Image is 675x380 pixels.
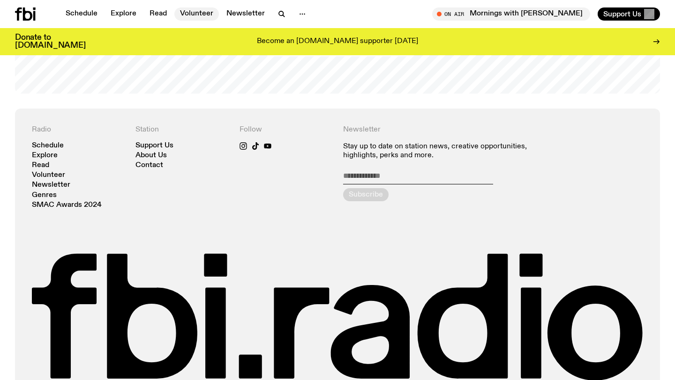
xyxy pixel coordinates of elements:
[603,10,641,18] span: Support Us
[432,7,590,21] button: On AirMornings with [PERSON_NAME]
[240,125,332,134] h4: Follow
[32,125,124,134] h4: Radio
[343,125,540,134] h4: Newsletter
[32,202,102,209] a: SMAC Awards 2024
[32,182,70,189] a: Newsletter
[15,34,86,50] h3: Donate to [DOMAIN_NAME]
[598,7,660,21] button: Support Us
[135,125,228,134] h4: Station
[32,172,65,179] a: Volunteer
[144,7,172,21] a: Read
[32,152,58,159] a: Explore
[32,142,64,149] a: Schedule
[32,192,57,199] a: Genres
[257,37,418,46] p: Become an [DOMAIN_NAME] supporter [DATE]
[32,162,49,169] a: Read
[174,7,219,21] a: Volunteer
[60,7,103,21] a: Schedule
[135,162,163,169] a: Contact
[105,7,142,21] a: Explore
[221,7,270,21] a: Newsletter
[343,188,389,201] button: Subscribe
[135,152,167,159] a: About Us
[343,142,540,160] p: Stay up to date on station news, creative opportunities, highlights, perks and more.
[135,142,173,149] a: Support Us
